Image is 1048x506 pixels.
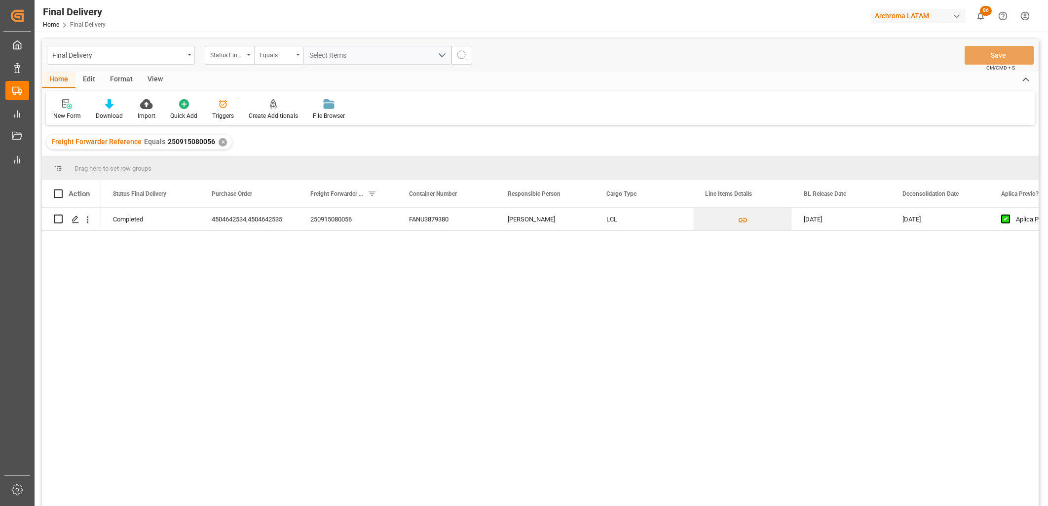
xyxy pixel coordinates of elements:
[902,190,959,197] span: Deconsolidation Date
[397,208,496,230] div: FANU3879380
[254,46,303,65] button: open menu
[212,190,252,197] span: Purchase Order
[260,48,293,60] div: Equals
[496,208,595,230] div: [PERSON_NAME]
[138,111,155,120] div: Import
[309,51,351,59] span: Select Items
[1001,190,1039,197] span: Aplica Previo?
[53,111,81,120] div: New Form
[75,72,103,88] div: Edit
[980,6,992,16] span: 86
[792,208,891,230] div: [DATE]
[303,46,451,65] button: open menu
[113,208,188,231] div: Completed
[140,72,170,88] div: View
[595,208,693,230] div: LCL
[451,46,472,65] button: search button
[205,46,254,65] button: open menu
[210,48,244,60] div: Status Final Delivery
[69,189,90,198] div: Action
[219,138,227,146] div: ✕
[170,111,197,120] div: Quick Add
[508,190,561,197] span: Responsible Person
[43,4,106,19] div: Final Delivery
[986,64,1015,72] span: Ctrl/CMD + S
[409,190,457,197] span: Container Number
[299,208,397,230] div: 250915080056
[891,208,989,230] div: [DATE]
[113,190,166,197] span: Status Final Delivery
[43,21,59,28] a: Home
[144,138,165,145] span: Equals
[871,9,966,23] div: Archroma LATAM
[212,111,234,120] div: Triggers
[47,46,195,65] button: open menu
[871,6,970,25] button: Archroma LATAM
[168,138,215,145] span: 250915080056
[42,72,75,88] div: Home
[249,111,298,120] div: Create Additionals
[804,190,846,197] span: BL Release Date
[96,111,123,120] div: Download
[51,138,142,145] span: Freight Forwarder Reference
[52,48,184,61] div: Final Delivery
[965,46,1034,65] button: Save
[606,190,636,197] span: Cargo Type
[103,72,140,88] div: Format
[313,111,345,120] div: File Browser
[705,190,752,197] span: Line Items Details
[200,208,299,230] div: 4504642534,4504642535
[75,165,151,172] span: Drag here to set row groups
[992,5,1014,27] button: Help Center
[970,5,992,27] button: show 86 new notifications
[42,208,101,231] div: Press SPACE to select this row.
[310,190,364,197] span: Freight Forwarder Reference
